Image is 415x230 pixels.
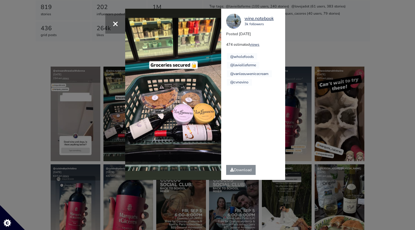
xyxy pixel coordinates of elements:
div: 3k followers [244,22,274,27]
a: @cvnevino [230,80,249,85]
img: 71043899857.jpg [226,14,241,29]
a: views [250,42,259,47]
button: Close [105,14,125,34]
span: × [112,17,118,30]
a: wine.notebook [244,15,274,22]
a: Download [226,165,256,175]
a: @vanleeuwenicecream [230,71,268,76]
a: @lavieilleferme [230,63,256,68]
p: Posted [DATE] [226,31,285,37]
p: 474 estimated [226,42,285,47]
a: @wholefoods [230,54,254,59]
